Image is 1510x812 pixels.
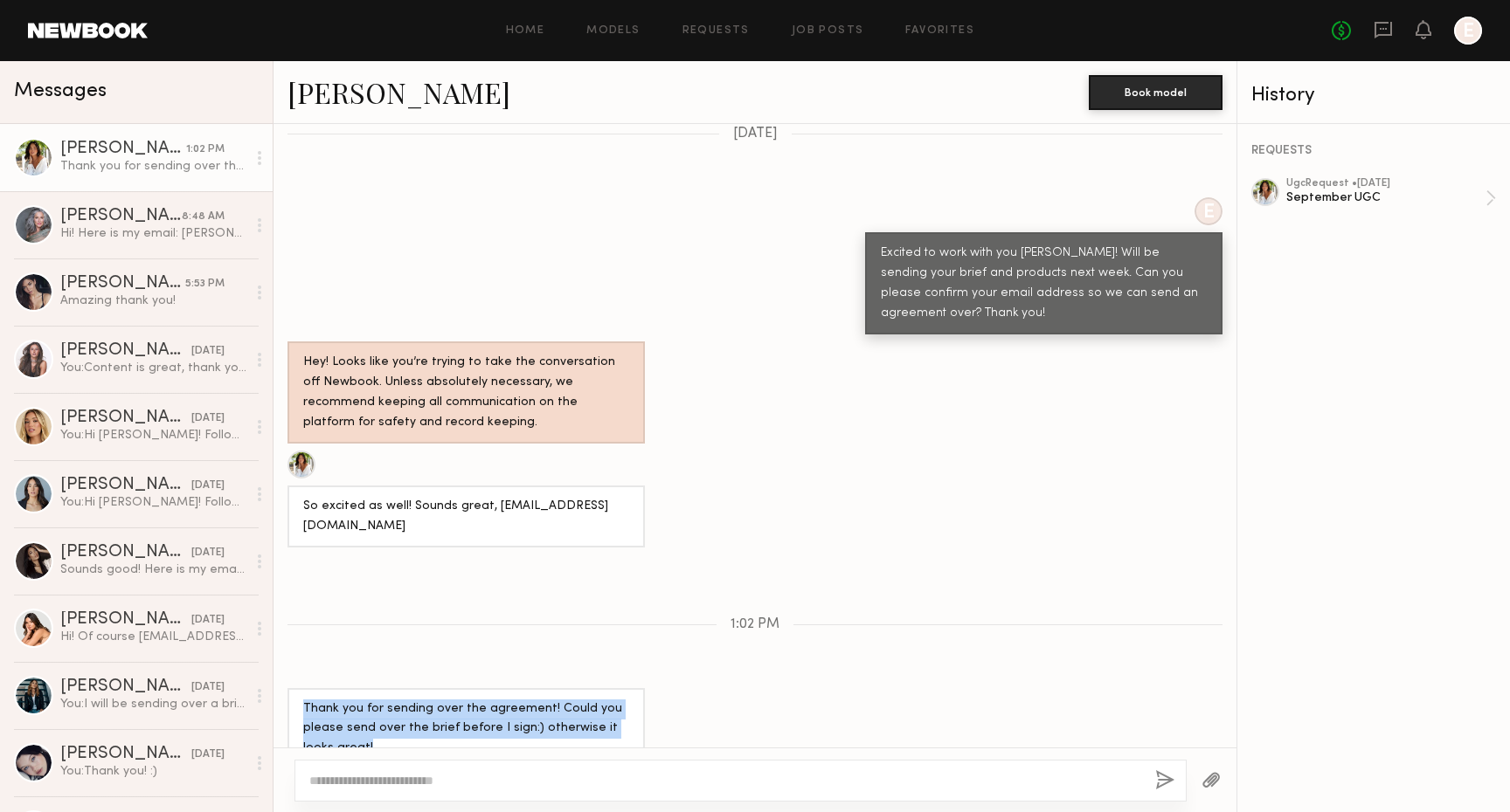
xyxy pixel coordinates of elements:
[191,545,225,561] div: [DATE]
[1251,86,1496,106] div: History
[182,209,225,225] div: 8:48 AM
[1089,75,1223,110] button: Book model
[60,494,246,511] div: You: Hi [PERSON_NAME]! Following up on this request! Please let me know if you are interested :)
[1286,189,1486,206] div: September UGC
[60,629,246,645] div: Hi! Of course [EMAIL_ADDRESS][DOMAIN_NAME]
[60,544,191,561] div: [PERSON_NAME]
[60,208,182,225] div: [PERSON_NAME]
[287,73,510,111] a: [PERSON_NAME]
[191,410,225,427] div: [DATE]
[733,127,778,141] span: [DATE]
[1286,178,1486,189] div: ugc Request • [DATE]
[60,696,246,712] div: You: I will be sending over a brief in the next day or so!
[60,342,191,360] div: [PERSON_NAME]
[60,678,191,696] div: [PERSON_NAME]
[1251,145,1496,157] div: REQUESTS
[185,276,225,292] div: 5:53 PM
[792,25,864,37] a: Job Posts
[1454,17,1482,45] a: E
[60,275,185,292] div: [PERSON_NAME]
[60,746,191,763] div: [PERSON_NAME]
[191,747,225,763] div: [DATE]
[905,25,974,37] a: Favorites
[682,25,750,37] a: Requests
[881,244,1207,324] div: Excited to work with you [PERSON_NAME]! Will be sending your brief and products next week. Can yo...
[586,25,640,37] a: Models
[191,478,225,494] div: [DATE]
[60,561,246,578] div: Sounds good! Here is my email: [PERSON_NAME][DOMAIN_NAME][EMAIL_ADDRESS][PERSON_NAME][DOMAIN_NAME]
[60,409,191,427] div: [PERSON_NAME]
[60,477,191,494] div: [PERSON_NAME]
[191,343,225,360] div: [DATE]
[506,25,545,37] a: Home
[60,427,246,444] div: You: Hi [PERSON_NAME]! Following up on this request! Please let me know if you are interested :)
[60,141,186,158] div: [PERSON_NAME]
[191,679,225,696] div: [DATE]
[60,611,191,629] div: [PERSON_NAME]
[1089,84,1223,99] a: Book model
[303,699,629,760] div: Thank you for sending over the agreement! Could you please send over the brief before I sign:) ot...
[191,612,225,629] div: [DATE]
[731,617,779,632] span: 1:02 PM
[186,141,225,158] div: 1:02 PM
[303,353,629,433] div: Hey! Looks like you’re trying to take the conversation off Newbook. Unless absolutely necessary, ...
[303,497,629,537] div: So excited as well! Sounds great, [EMAIL_ADDRESS][DOMAIN_NAME]
[1286,178,1496,218] a: ugcRequest •[DATE]September UGC
[14,81,107,101] span: Messages
[60,360,246,376] div: You: Content is great, thank you [PERSON_NAME]!
[60,225,246,242] div: Hi! Here is my email: [PERSON_NAME][EMAIL_ADDRESS][DOMAIN_NAME] I’d love the night mask and [PERS...
[60,763,246,780] div: You: Thank you! :)
[60,292,246,309] div: Amazing thank you!
[60,158,246,175] div: Thank you for sending over the agreement! Could you please send over the brief before I sign:) ot...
